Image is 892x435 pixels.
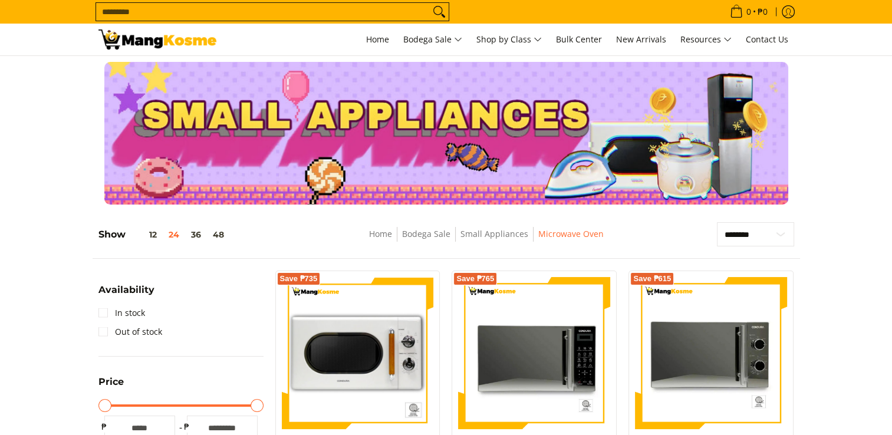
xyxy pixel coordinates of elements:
img: Condura 20L Mechanical Microwave Oven, Silver (Premium) [635,277,787,429]
a: Bodega Sale [402,228,450,239]
nav: Main Menu [228,24,794,55]
summary: Open [98,377,124,396]
span: 0 [745,8,753,16]
a: Out of stock [98,322,162,341]
span: ₱ [98,421,110,433]
span: Save ₱765 [456,275,494,282]
button: 24 [163,230,185,239]
a: Home [360,24,395,55]
a: Bodega Sale [397,24,468,55]
span: Price [98,377,124,387]
a: In stock [98,304,145,322]
span: Shop by Class [476,32,542,47]
a: New Arrivals [610,24,672,55]
span: Bulk Center [556,34,602,45]
a: Resources [674,24,738,55]
button: 36 [185,230,207,239]
img: Small Appliances l Mang Kosme: Home Appliances Warehouse Sale Microwave Oven [98,29,216,50]
nav: Breadcrumbs [294,227,679,253]
a: Home [369,228,392,239]
span: • [726,5,771,18]
span: ₱0 [756,8,769,16]
a: Shop by Class [470,24,548,55]
a: Bulk Center [550,24,608,55]
span: Home [366,34,389,45]
span: Availability [98,285,154,295]
a: Small Appliances [460,228,528,239]
img: condura-vintage-style-20-liter-micowave-oven-with-icc-sticker-class-a-full-front-view-mang-kosme [282,277,434,429]
span: ₱ [181,421,193,433]
span: Save ₱735 [280,275,318,282]
button: 12 [126,230,163,239]
span: Bodega Sale [403,32,462,47]
button: 48 [207,230,230,239]
h5: Show [98,229,230,240]
span: Contact Us [746,34,788,45]
img: 20-liter-digital-microwave-oven-silver-full-front-view-mang-kosme [458,277,610,429]
button: Search [430,3,449,21]
span: Save ₱615 [633,275,671,282]
summary: Open [98,285,154,304]
span: Microwave Oven [538,227,604,242]
span: New Arrivals [616,34,666,45]
span: Resources [680,32,732,47]
a: Contact Us [740,24,794,55]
